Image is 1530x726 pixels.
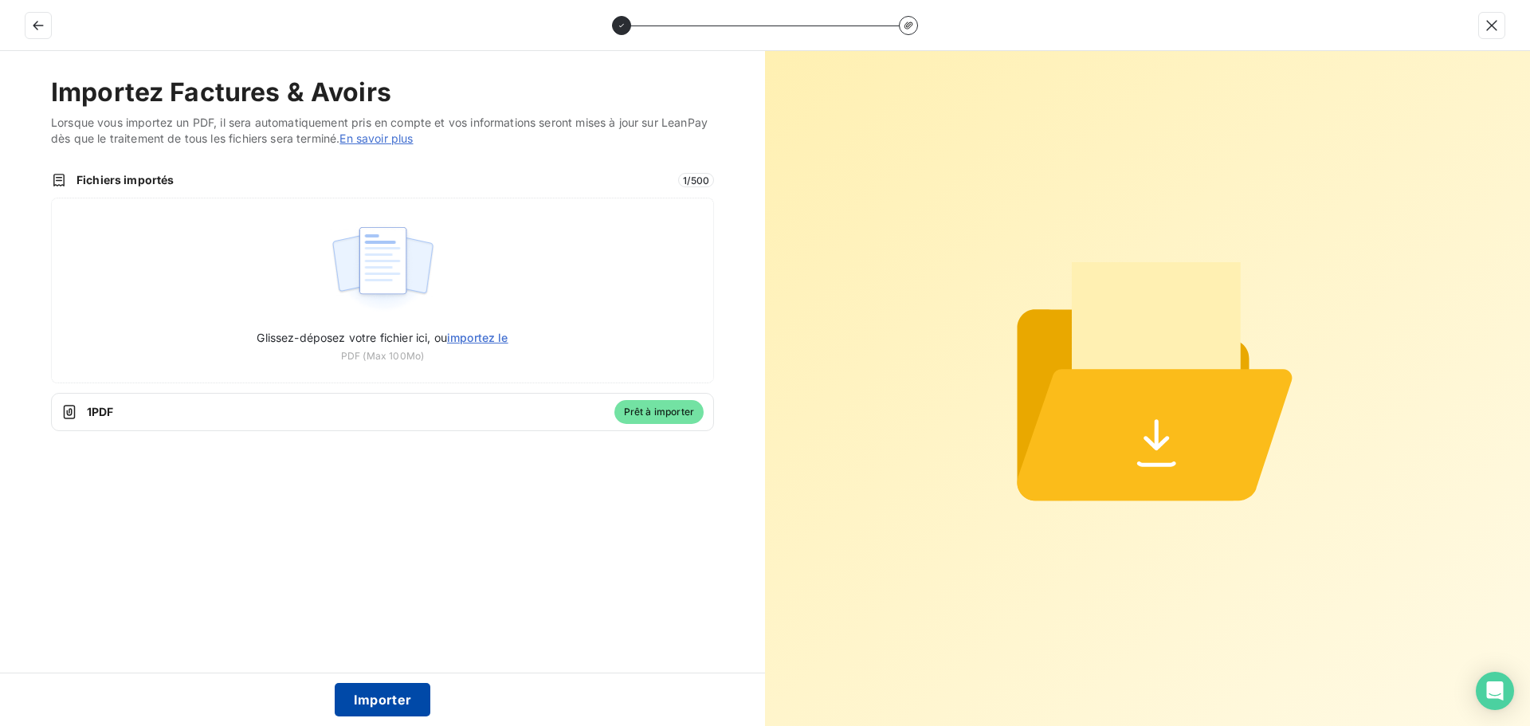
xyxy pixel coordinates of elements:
span: Lorsque vous importez un PDF, il sera automatiquement pris en compte et vos informations seront m... [51,115,714,147]
span: 1 PDF [87,404,605,420]
h2: Importez Factures & Avoirs [51,77,714,108]
button: Importer [335,683,431,716]
span: Glissez-déposez votre fichier ici, ou [257,331,508,344]
span: importez le [447,331,508,344]
img: illustration [330,218,436,320]
a: En savoir plus [339,131,413,145]
div: Open Intercom Messenger [1476,672,1514,710]
span: PDF (Max 100Mo) [341,349,424,363]
span: Prêt à importer [614,400,704,424]
span: 1 / 500 [678,173,714,187]
span: Fichiers importés [76,172,669,188]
